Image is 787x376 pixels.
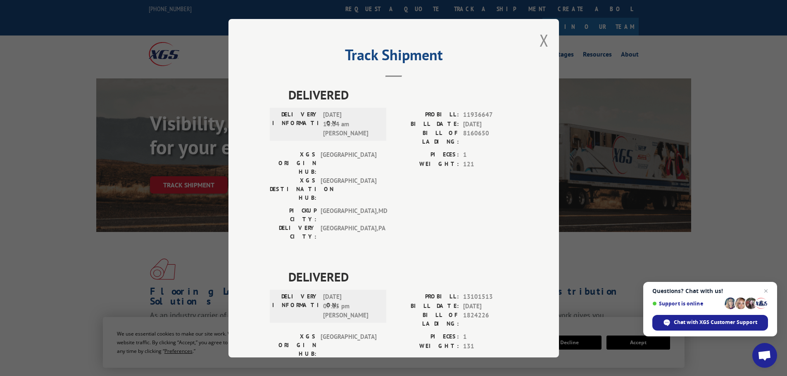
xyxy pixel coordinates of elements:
div: Chat with XGS Customer Support [652,315,768,331]
label: PIECES: [394,332,459,342]
label: DELIVERY INFORMATION: [272,292,319,320]
label: BILL OF LADING: [394,311,459,328]
span: [DATE] [463,119,518,129]
label: XGS ORIGIN HUB: [270,332,316,358]
button: Close modal [540,29,549,51]
span: Close chat [761,286,771,296]
span: [GEOGRAPHIC_DATA] , PA [321,224,376,241]
span: Support is online [652,300,722,307]
label: XGS ORIGIN HUB: [270,150,316,176]
span: [DATE] 07:15 pm [PERSON_NAME] [323,292,379,320]
span: Questions? Chat with us! [652,288,768,294]
span: 13101513 [463,292,518,302]
label: DELIVERY INFORMATION: [272,110,319,138]
label: XGS DESTINATION HUB: [270,176,316,202]
span: [GEOGRAPHIC_DATA] [321,150,376,176]
label: DELIVERY CITY: [270,224,316,241]
span: 1 [463,150,518,160]
label: BILL DATE: [394,119,459,129]
label: BILL DATE: [394,301,459,311]
label: PROBILL: [394,110,459,120]
span: [GEOGRAPHIC_DATA] , MD [321,206,376,224]
span: [DATE] [463,301,518,311]
label: PROBILL: [394,292,459,302]
span: 11936647 [463,110,518,120]
span: DELIVERED [288,267,518,286]
label: WEIGHT: [394,159,459,169]
span: [DATE] 10:04 am [PERSON_NAME] [323,110,379,138]
span: [GEOGRAPHIC_DATA] [321,176,376,202]
h2: Track Shipment [270,49,518,65]
span: DELIVERED [288,85,518,104]
label: PIECES: [394,150,459,160]
label: BILL OF LADING: [394,129,459,146]
label: PICKUP CITY: [270,206,316,224]
span: 1824226 [463,311,518,328]
label: WEIGHT: [394,341,459,351]
span: 1 [463,332,518,342]
span: 8160650 [463,129,518,146]
span: [GEOGRAPHIC_DATA] [321,332,376,358]
div: Open chat [752,343,777,368]
span: 121 [463,159,518,169]
span: 131 [463,341,518,351]
span: Chat with XGS Customer Support [674,319,757,326]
